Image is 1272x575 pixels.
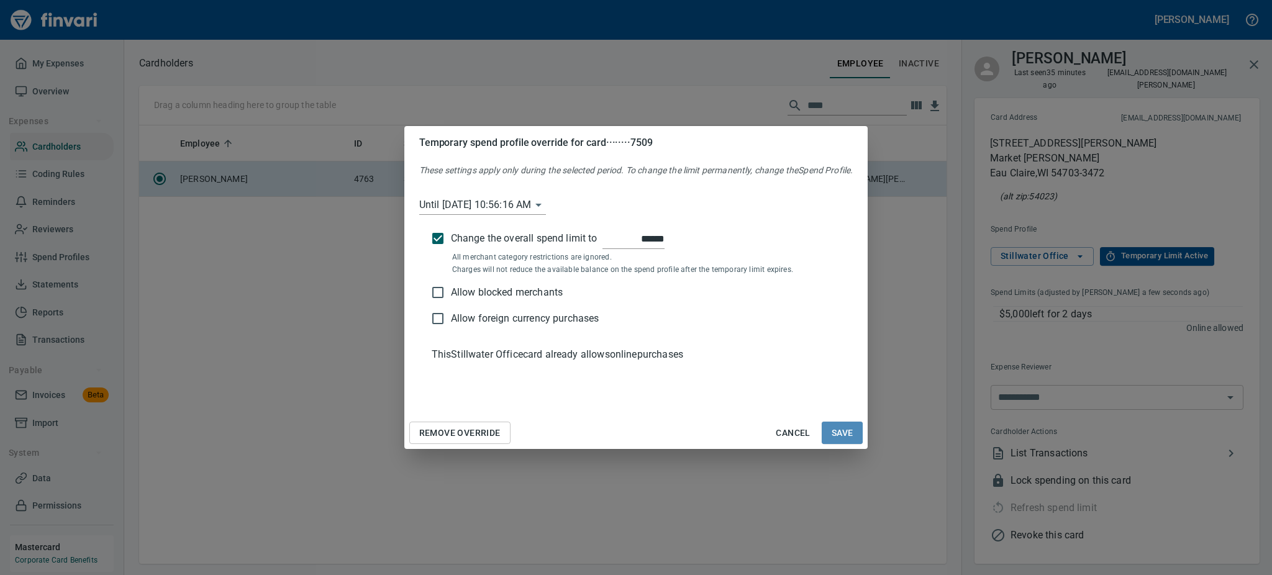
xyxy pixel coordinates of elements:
button: Cancel [771,422,815,445]
span: Save [832,425,853,441]
p: This Stillwater Office card already allows online purchases [432,347,841,362]
span: Remove Override [419,425,501,441]
label: Transactions in foreign currency will be declined [425,309,599,328]
p: These settings apply only during the selected period. To change the limit permanently, change the... [419,164,853,176]
button: Remove Override [409,422,511,445]
h5: Temporary spend profile override for card ········7509 [419,136,853,149]
p: Charges will not reduce the available balance on the spend profile after the temporary limit expi... [452,264,826,276]
span: Cancel [776,425,810,441]
p: Allow blocked merchants [451,285,563,300]
p: Allow foreign currency purchases [451,311,599,326]
div: Until [DATE] 10:56:16 AM [419,195,547,215]
span: Change the overall spend limit to [451,231,597,246]
p: All merchant category restrictions are ignored. [452,251,826,264]
button: Save [822,422,863,445]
